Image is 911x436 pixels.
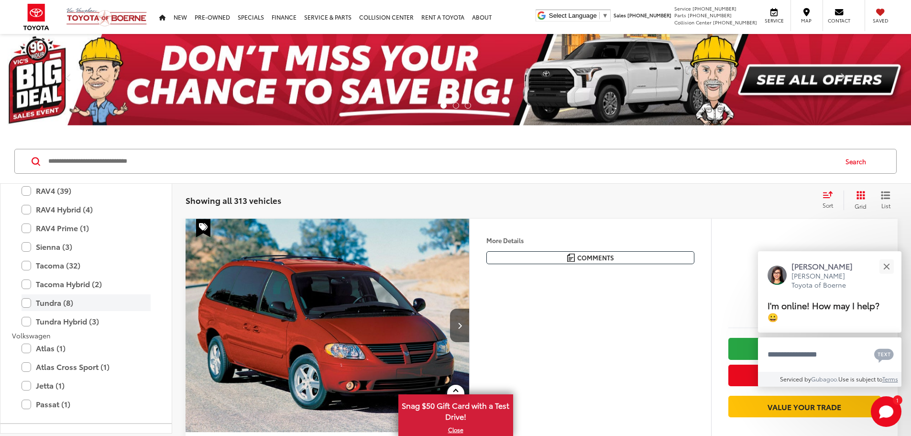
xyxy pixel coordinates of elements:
[728,338,881,359] a: Check Availability
[882,375,898,383] a: Terms
[22,201,151,218] label: RAV4 Hybrid (4)
[874,347,894,363] svg: Text
[22,182,151,199] label: RAV4 (39)
[47,150,836,173] input: Search by Make, Model, or Keyword
[627,11,671,19] span: [PHONE_NUMBER]
[728,365,881,386] button: Get Price Now
[871,396,901,427] button: Toggle Chat Window
[486,251,694,264] button: Comments
[818,190,844,210] button: Select sort value
[22,220,151,236] label: RAV4 Prime (1)
[567,254,575,262] img: Comments
[22,340,151,357] label: Atlas (1)
[796,17,817,24] span: Map
[855,202,867,210] span: Grid
[185,219,470,432] a: 2006 Dodge Grand Caravan SXT2006 Dodge Grand Caravan SXT2006 Dodge Grand Caravan SXT2006 Dodge Gr...
[811,375,838,383] a: Gubagoo.
[838,375,882,383] span: Use is subject to
[450,309,469,342] button: Next image
[874,190,898,210] button: List View
[728,301,881,311] span: [DATE] Price:
[22,294,151,311] label: Tundra (8)
[22,257,151,274] label: Tacoma (32)
[728,396,881,417] a: Value Your Trade
[791,261,862,271] p: [PERSON_NAME]
[896,398,899,402] span: 1
[22,377,151,394] label: Jetta (1)
[674,11,686,19] span: Parts
[871,344,897,365] button: Chat with SMS
[763,17,785,24] span: Service
[399,395,512,425] span: Snag $50 Gift Card with a Test Drive!
[602,12,608,19] span: ▼
[577,253,614,262] span: Comments
[614,11,626,19] span: Sales
[549,12,608,19] a: Select Language​
[758,337,901,372] textarea: Type your message
[823,201,833,209] span: Sort
[22,238,151,255] label: Sienna (3)
[66,7,147,27] img: Vic Vaughan Toyota of Boerne
[186,194,281,206] span: Showing all 313 vehicles
[12,331,51,340] span: Volkswagen
[844,190,874,210] button: Grid View
[758,251,901,387] div: Close[PERSON_NAME][PERSON_NAME] Toyota of BoerneI'm online! How may I help? 😀Type your messageCha...
[674,19,712,26] span: Collision Center
[871,396,901,427] svg: Start Chat
[22,396,151,413] label: Passat (1)
[828,17,850,24] span: Contact
[22,313,151,330] label: Tundra Hybrid (3)
[881,201,890,210] span: List
[768,299,879,323] span: I'm online! How may I help? 😀
[22,276,151,292] label: Tacoma Hybrid (2)
[692,5,736,12] span: [PHONE_NUMBER]
[836,149,880,173] button: Search
[780,375,811,383] span: Serviced by
[22,358,151,375] label: Atlas Cross Sport (1)
[674,5,691,12] span: Service
[549,12,597,19] span: Select Language
[713,19,757,26] span: [PHONE_NUMBER]
[185,219,470,432] div: 2006 Dodge Grand Caravan SXT 0
[486,237,694,244] h4: More Details
[870,17,891,24] span: Saved
[791,271,862,290] p: [PERSON_NAME] Toyota of Boerne
[876,256,897,277] button: Close
[196,219,210,237] span: Special
[185,219,470,433] img: 2006 Dodge Grand Caravan SXT
[688,11,732,19] span: [PHONE_NUMBER]
[728,272,881,296] span: $1,700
